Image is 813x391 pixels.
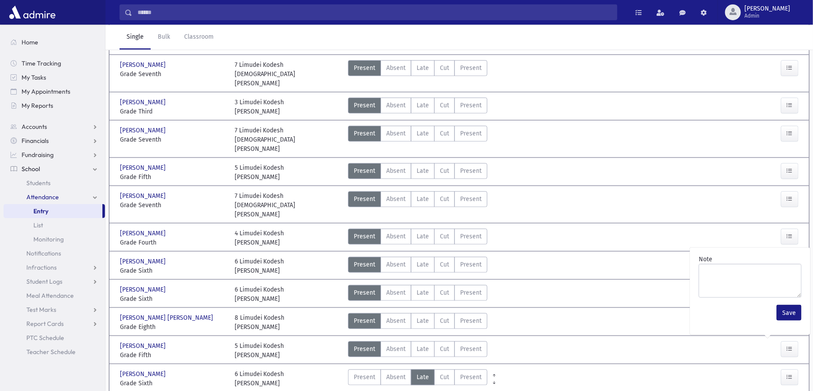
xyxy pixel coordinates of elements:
span: Present [460,260,482,269]
div: 5 Limudei Kodesh [PERSON_NAME] [235,341,284,360]
span: My Reports [22,102,53,110]
span: Present [354,129,375,138]
span: Teacher Schedule [26,348,76,356]
div: 7 Limudei Kodesh [DEMOGRAPHIC_DATA][PERSON_NAME] [235,60,341,88]
span: Cut [440,166,449,175]
a: Bulk [151,25,177,49]
span: Cut [440,194,449,204]
input: Search [132,4,617,20]
span: Late [417,260,429,269]
a: Financials [4,134,105,148]
span: PTC Schedule [26,334,64,342]
span: Cut [440,288,449,297]
a: List [4,218,105,232]
span: Infractions [26,263,57,271]
div: AttTypes [348,191,487,219]
span: Notifications [26,249,61,257]
a: Home [4,35,105,49]
span: Grade Sixth [120,294,226,303]
span: Absent [386,194,406,204]
label: Note [699,255,712,264]
div: 6 Limudei Kodesh [PERSON_NAME] [235,285,284,303]
span: Cut [440,260,449,269]
div: 6 Limudei Kodesh [PERSON_NAME] [235,257,284,275]
span: Late [417,101,429,110]
span: Absent [386,260,406,269]
a: Attendance [4,190,105,204]
span: Present [354,101,375,110]
span: Absent [386,288,406,297]
span: Accounts [22,123,47,131]
span: Late [417,194,429,204]
div: AttTypes [348,341,487,360]
span: [PERSON_NAME] [120,369,167,379]
span: Absent [386,101,406,110]
span: Present [460,288,482,297]
span: Fundraising [22,151,54,159]
span: Test Marks [26,306,56,314]
span: [PERSON_NAME] [744,5,790,12]
a: Students [4,176,105,190]
div: 8 Limudei Kodesh [PERSON_NAME] [235,313,285,332]
span: Late [417,232,429,241]
span: Grade Fifth [120,172,226,182]
a: Report Cards [4,317,105,331]
div: AttTypes [348,369,487,388]
span: [PERSON_NAME] [120,126,167,135]
span: Attendance [26,193,59,201]
div: 3 Limudei Kodesh [PERSON_NAME] [235,98,284,116]
div: 7 Limudei Kodesh [DEMOGRAPHIC_DATA][PERSON_NAME] [235,126,341,153]
span: Present [354,63,375,73]
span: Cut [440,316,449,325]
span: Present [354,288,375,297]
span: Absent [386,373,406,382]
span: Late [417,344,429,354]
button: Save [777,305,802,321]
div: AttTypes [348,313,487,332]
div: AttTypes [348,229,487,247]
a: Fundraising [4,148,105,162]
span: Present [354,316,375,325]
a: My Tasks [4,70,105,84]
span: Late [417,129,429,138]
span: Cut [440,344,449,354]
span: [PERSON_NAME] [120,257,167,266]
span: Present [460,63,482,73]
span: School [22,165,40,173]
a: School [4,162,105,176]
span: Grade Seventh [120,69,226,79]
span: [PERSON_NAME] [PERSON_NAME] [120,313,215,322]
span: Present [354,232,375,241]
div: 4 Limudei Kodesh [PERSON_NAME] [235,229,284,247]
span: Grade Eighth [120,322,226,332]
span: Time Tracking [22,59,61,67]
a: Student Logs [4,274,105,289]
span: Report Cards [26,320,64,328]
span: Present [460,101,482,110]
span: Absent [386,166,406,175]
span: Present [354,194,375,204]
span: Present [460,344,482,354]
span: Absent [386,63,406,73]
span: Absent [386,316,406,325]
span: Late [417,288,429,297]
a: Entry [4,204,102,218]
span: Present [460,316,482,325]
a: Single [120,25,151,49]
span: Late [417,166,429,175]
span: Grade Fifth [120,351,226,360]
span: Financials [22,137,49,145]
span: [PERSON_NAME] [120,98,167,107]
span: Students [26,179,51,187]
span: Cut [440,63,449,73]
span: Absent [386,344,406,354]
span: Present [460,129,482,138]
span: Grade Seventh [120,201,226,210]
span: Monitoring [33,235,64,243]
span: Cut [440,101,449,110]
div: AttTypes [348,285,487,303]
span: My Appointments [22,88,70,95]
div: AttTypes [348,163,487,182]
span: List [33,221,43,229]
a: Accounts [4,120,105,134]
